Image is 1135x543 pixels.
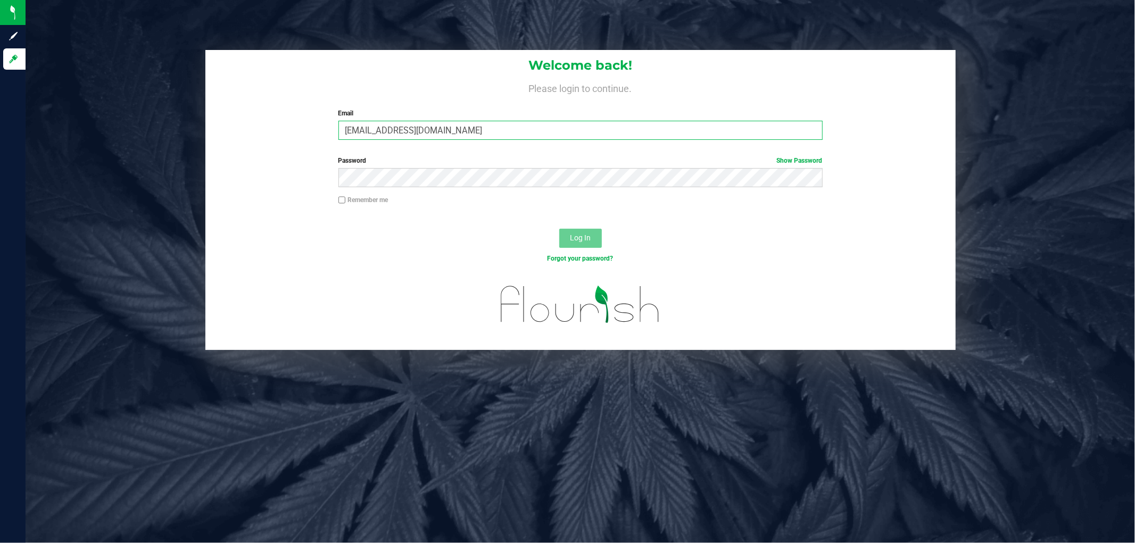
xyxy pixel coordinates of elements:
[205,81,956,94] h4: Please login to continue.
[559,229,602,248] button: Log In
[338,196,346,204] input: Remember me
[205,59,956,72] h1: Welcome back!
[338,157,367,164] span: Password
[548,255,614,262] a: Forgot your password?
[338,108,823,118] label: Email
[8,31,19,41] inline-svg: Sign up
[777,157,823,164] a: Show Password
[570,233,591,242] span: Log In
[338,195,388,205] label: Remember me
[486,274,674,335] img: flourish_logo.svg
[8,54,19,64] inline-svg: Log in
